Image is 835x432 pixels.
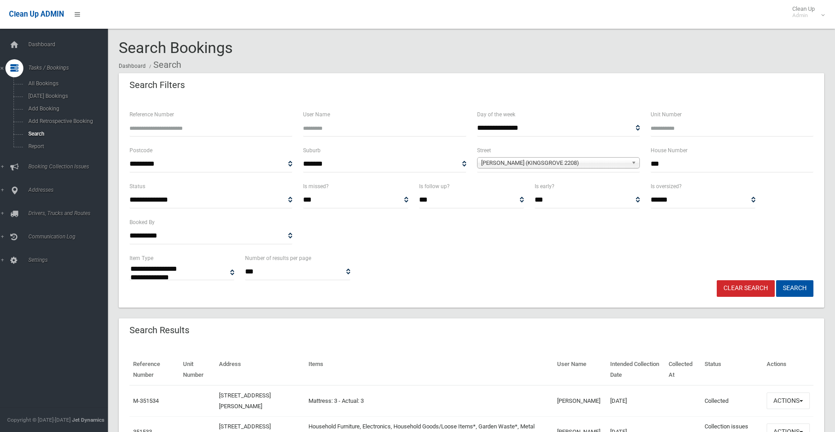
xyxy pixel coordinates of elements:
th: Reference Number [129,354,179,385]
th: Status [701,354,763,385]
th: Actions [763,354,813,385]
label: Is early? [535,181,554,191]
span: Dashboard [26,41,115,48]
label: Number of results per page [245,253,311,263]
button: Actions [767,392,810,409]
span: Copyright © [DATE]-[DATE] [7,417,71,423]
label: User Name [303,110,330,119]
span: [PERSON_NAME] (KINGSGROVE 2208) [481,158,628,168]
th: Unit Number [179,354,215,385]
a: [STREET_ADDRESS][PERSON_NAME] [219,392,271,410]
a: M-351534 [133,397,159,404]
span: Communication Log [26,234,115,240]
span: Report [26,143,107,150]
td: [PERSON_NAME] [554,385,607,417]
span: [DATE] Bookings [26,93,107,99]
th: Items [305,354,554,385]
span: Addresses [26,187,115,193]
strong: Jet Dynamics [72,417,104,423]
label: Day of the week [477,110,515,119]
header: Search Results [119,322,200,339]
label: Unit Number [651,110,682,119]
th: User Name [554,354,607,385]
label: Is oversized? [651,181,682,191]
th: Collected At [665,354,701,385]
span: Drivers, Trucks and Routes [26,210,115,216]
span: Add Booking [26,106,107,112]
th: Intended Collection Date [607,354,665,385]
span: Search [26,131,107,137]
span: Add Retrospective Booking [26,118,107,124]
a: Clear Search [717,280,775,297]
td: Mattress: 3 - Actual: 3 [305,385,554,417]
label: Item Type [129,253,153,263]
label: Is follow up? [419,181,450,191]
th: Address [215,354,305,385]
li: Search [147,57,181,73]
span: Booking Collection Issues [26,163,115,170]
span: Clean Up [788,5,824,19]
td: Collected [701,385,763,417]
span: Settings [26,257,115,263]
label: Is missed? [303,181,329,191]
label: Postcode [129,145,152,155]
td: [DATE] [607,385,665,417]
label: Reference Number [129,110,174,119]
label: Status [129,181,145,191]
span: Search Bookings [119,39,233,57]
button: Search [776,280,813,297]
span: Clean Up ADMIN [9,10,64,18]
header: Search Filters [119,76,196,94]
a: Dashboard [119,63,146,69]
span: All Bookings [26,80,107,87]
label: Suburb [303,145,321,155]
label: Street [477,145,491,155]
span: Tasks / Bookings [26,65,115,71]
label: House Number [651,145,688,155]
label: Booked By [129,217,155,227]
small: Admin [792,12,815,19]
